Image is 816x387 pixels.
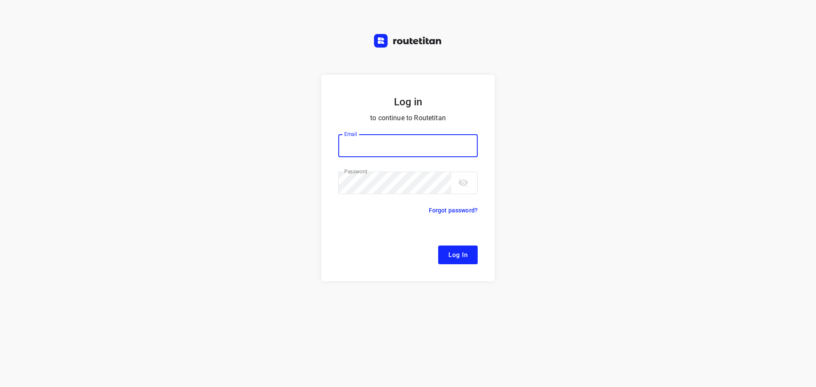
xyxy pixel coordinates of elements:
button: toggle password visibility [455,174,472,191]
p: to continue to Routetitan [338,112,478,124]
h5: Log in [338,95,478,109]
p: Forgot password? [429,205,478,215]
span: Log In [448,249,467,260]
img: Routetitan [374,34,442,48]
button: Log In [438,246,478,264]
